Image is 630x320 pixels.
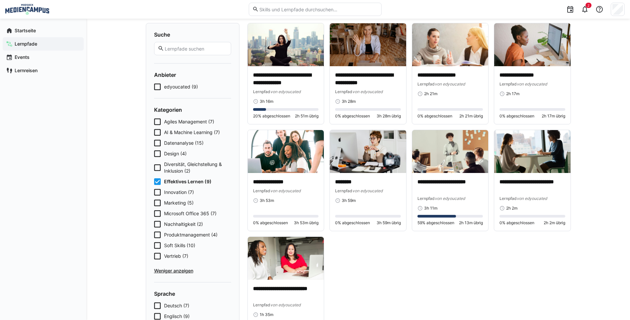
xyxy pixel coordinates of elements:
[164,46,227,52] input: Lernpfade suchen
[260,99,273,104] span: 3h 16m
[335,89,352,94] span: Lernpfad
[494,23,571,66] img: image
[417,196,435,201] span: Lernpfad
[417,113,452,119] span: 0% abgeschlossen
[417,81,435,86] span: Lernpfad
[253,302,270,307] span: Lernpfad
[544,220,565,226] span: 2h 2m übrig
[295,113,318,119] span: 2h 51m übrig
[352,188,383,193] span: von edyoucated
[248,23,324,66] img: image
[494,130,571,173] img: image
[506,91,519,96] span: 2h 17m
[164,83,198,90] span: edyoucated (9)
[164,232,218,238] span: Produktmanagement (4)
[517,196,547,201] span: von edyoucated
[412,23,489,66] img: image
[352,89,383,94] span: von edyoucated
[164,118,214,125] span: Agiles Management (7)
[248,237,324,280] img: image
[499,220,534,226] span: 0% abgeschlossen
[342,99,356,104] span: 3h 28m
[164,178,212,185] span: Effektives Lernen (9)
[412,130,489,173] img: image
[164,189,194,196] span: Innovation (7)
[164,150,187,157] span: Design (4)
[154,106,231,113] h4: Kategorien
[260,312,273,317] span: 1h 35m
[164,242,195,249] span: Soft Skills (10)
[499,196,517,201] span: Lernpfad
[424,91,437,96] span: 2h 21m
[330,130,406,173] img: image
[164,253,188,259] span: Vertrieb (7)
[164,140,204,146] span: Datenanalyse (15)
[499,81,517,86] span: Lernpfad
[335,188,352,193] span: Lernpfad
[253,220,288,226] span: 0% abgeschlossen
[506,206,517,211] span: 2h 2m
[377,220,401,226] span: 3h 59m übrig
[154,290,231,297] h4: Sprache
[253,113,290,119] span: 20% abgeschlossen
[435,81,465,86] span: von edyoucated
[154,267,231,274] span: Weniger anzeigen
[164,210,217,217] span: Microsoft Office 365 (7)
[377,113,401,119] span: 3h 28m übrig
[164,221,203,228] span: Nachhaltigkeit (2)
[164,161,231,174] span: Diversität, Gleichstellung & Inklusion (2)
[587,3,589,7] span: 2
[270,89,301,94] span: von edyoucated
[499,113,534,119] span: 0% abgeschlossen
[335,113,370,119] span: 0% abgeschlossen
[435,196,465,201] span: von edyoucated
[417,220,454,226] span: 59% abgeschlossen
[260,198,274,203] span: 3h 53m
[253,188,270,193] span: Lernpfad
[259,6,378,12] input: Skills und Lernpfade durchsuchen…
[517,81,547,86] span: von edyoucated
[164,313,190,320] span: Englisch (9)
[164,200,194,206] span: Marketing (5)
[542,113,565,119] span: 2h 17m übrig
[164,302,189,309] span: Deutsch (7)
[154,72,231,78] h4: Anbieter
[164,129,220,136] span: AI & Machine Learning (7)
[459,113,483,119] span: 2h 21m übrig
[459,220,483,226] span: 2h 13m übrig
[335,220,370,226] span: 0% abgeschlossen
[424,206,437,211] span: 3h 11m
[154,31,231,38] h4: Suche
[248,130,324,173] img: image
[270,188,301,193] span: von edyoucated
[294,220,318,226] span: 3h 53m übrig
[253,89,270,94] span: Lernpfad
[270,302,301,307] span: von edyoucated
[330,23,406,66] img: image
[342,198,356,203] span: 3h 59m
